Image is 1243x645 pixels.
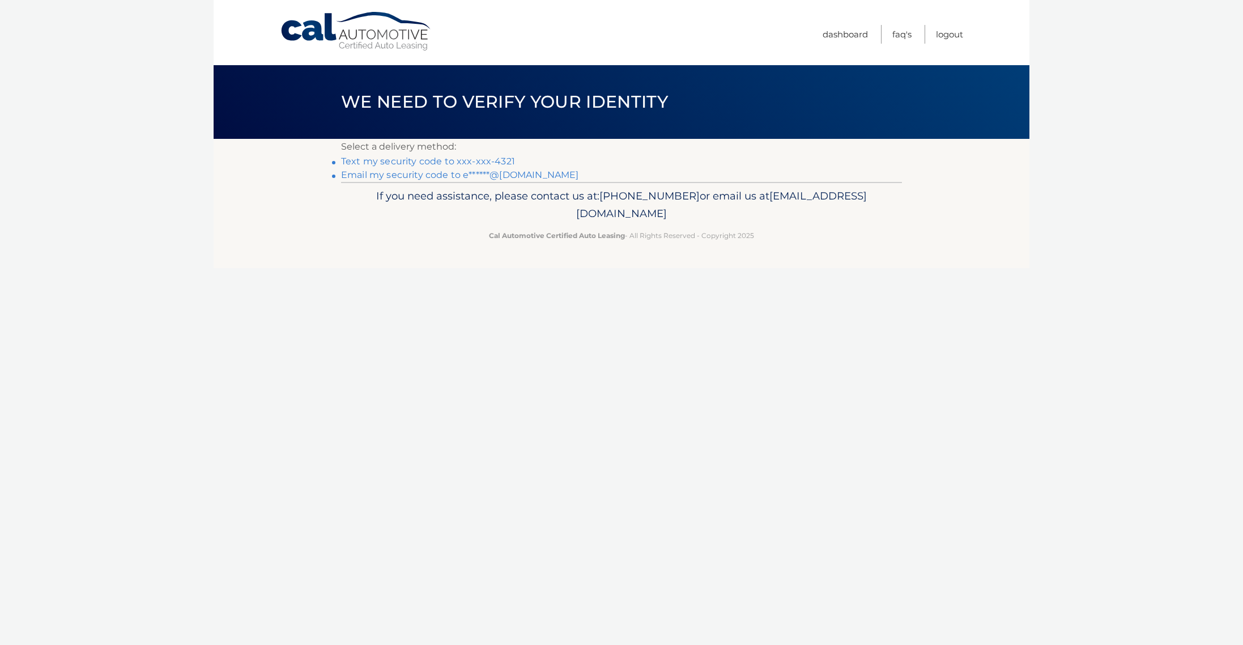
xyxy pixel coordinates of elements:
[341,91,668,112] span: We need to verify your identity
[823,25,868,44] a: Dashboard
[936,25,963,44] a: Logout
[280,11,433,52] a: Cal Automotive
[489,231,625,240] strong: Cal Automotive Certified Auto Leasing
[341,169,579,180] a: Email my security code to e******@[DOMAIN_NAME]
[341,156,515,167] a: Text my security code to xxx-xxx-4321
[341,139,902,155] p: Select a delivery method:
[599,189,700,202] span: [PHONE_NUMBER]
[892,25,912,44] a: FAQ's
[348,187,895,223] p: If you need assistance, please contact us at: or email us at
[348,230,895,241] p: - All Rights Reserved - Copyright 2025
